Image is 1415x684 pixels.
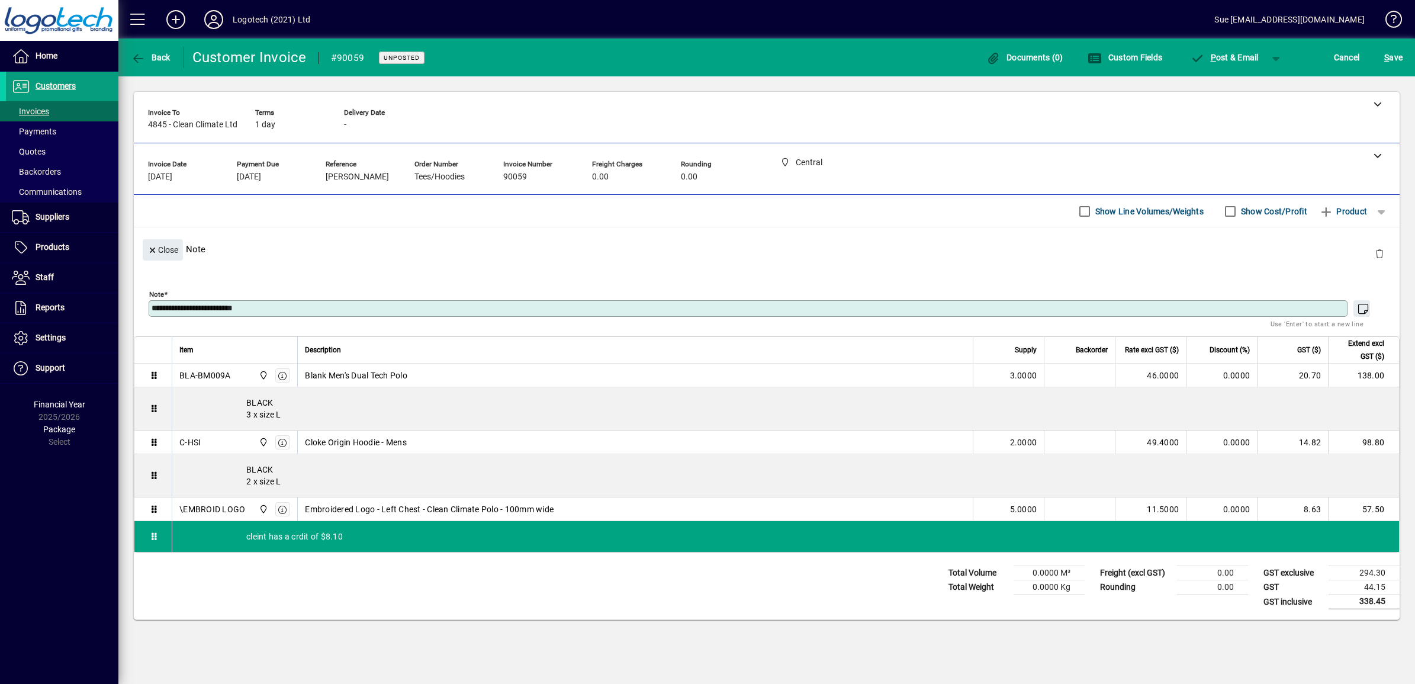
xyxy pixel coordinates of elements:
span: Payments [12,127,56,136]
button: Custom Fields [1085,47,1165,68]
div: #90059 [331,49,365,68]
a: Reports [6,293,118,323]
div: Logotech (2021) Ltd [233,10,310,29]
span: 0.00 [592,172,609,182]
span: Suppliers [36,212,69,221]
td: Total Weight [943,580,1014,595]
td: 0.0000 Kg [1014,580,1085,595]
span: Custom Fields [1088,53,1162,62]
div: C-HSI [179,436,201,448]
div: cleint has a crdit of $8.10 [172,521,1399,552]
td: GST [1258,580,1329,595]
span: S [1384,53,1389,62]
span: Cloke Origin Hoodie - Mens [305,436,407,448]
span: Product [1319,202,1367,221]
td: 0.0000 [1186,364,1257,387]
a: Payments [6,121,118,142]
td: Total Volume [943,566,1014,580]
span: Embroidered Logo - Left Chest - Clean Climate Polo - 100mm wide [305,503,554,515]
span: [DATE] [148,172,172,182]
span: Cancel [1334,48,1360,67]
span: [DATE] [237,172,261,182]
span: 1 day [255,120,275,130]
div: BLA-BM009A [179,370,231,381]
button: Post & Email [1184,47,1265,68]
label: Show Cost/Profit [1239,205,1307,217]
td: 0.0000 [1186,431,1257,454]
a: Settings [6,323,118,353]
span: Communications [12,187,82,197]
span: Supply [1015,343,1037,357]
div: Note [134,227,1400,271]
span: Discount (%) [1210,343,1250,357]
td: GST inclusive [1258,595,1329,609]
app-page-header-button: Back [118,47,184,68]
span: Financial Year [34,400,85,409]
a: Staff [6,263,118,293]
span: Documents (0) [986,53,1063,62]
td: 57.50 [1328,497,1399,521]
td: 0.0000 [1186,497,1257,521]
span: Invoices [12,107,49,116]
button: Save [1381,47,1406,68]
td: 0.00 [1177,566,1248,580]
a: Support [6,354,118,383]
span: Package [43,425,75,434]
td: GST exclusive [1258,566,1329,580]
span: Back [131,53,171,62]
div: 11.5000 [1123,503,1179,515]
span: Backorders [12,167,61,176]
button: Delete [1365,239,1394,268]
span: GST ($) [1297,343,1321,357]
span: Blank Men's Dual Tech Polo [305,370,407,381]
span: Unposted [384,54,420,62]
label: Show Line Volumes/Weights [1093,205,1204,217]
button: Documents (0) [983,47,1066,68]
span: ave [1384,48,1403,67]
a: Backorders [6,162,118,182]
div: BLACK 3 x size L [172,387,1399,430]
span: Extend excl GST ($) [1336,337,1384,363]
td: 0.00 [1177,580,1248,595]
div: \EMBROID LOGO [179,503,245,515]
span: Rate excl GST ($) [1125,343,1179,357]
button: Back [128,47,173,68]
a: Products [6,233,118,262]
app-page-header-button: Delete [1365,248,1394,259]
td: 98.80 [1328,431,1399,454]
span: 5.0000 [1010,503,1037,515]
span: Tees/Hoodies [414,172,465,182]
span: [PERSON_NAME] [326,172,389,182]
span: Quotes [12,147,46,156]
td: 20.70 [1257,364,1328,387]
span: Description [305,343,341,357]
span: Close [147,240,178,260]
div: 49.4000 [1123,436,1179,448]
span: Central [256,436,269,449]
a: Communications [6,182,118,202]
mat-hint: Use 'Enter' to start a new line [1271,317,1363,330]
td: 8.63 [1257,497,1328,521]
span: ost & Email [1190,53,1259,62]
button: Cancel [1331,47,1363,68]
a: Home [6,41,118,71]
span: Backorder [1076,343,1108,357]
span: 3.0000 [1010,370,1037,381]
span: Support [36,363,65,372]
button: Profile [195,9,233,30]
span: Central [256,503,269,516]
td: Freight (excl GST) [1094,566,1177,580]
div: 46.0000 [1123,370,1179,381]
span: Staff [36,272,54,282]
span: Products [36,242,69,252]
td: 338.45 [1329,595,1400,609]
span: 4845 - Clean Climate Ltd [148,120,237,130]
a: Invoices [6,101,118,121]
div: Sue [EMAIL_ADDRESS][DOMAIN_NAME] [1214,10,1365,29]
td: Rounding [1094,580,1177,595]
span: Reports [36,303,65,312]
td: 14.82 [1257,431,1328,454]
span: Item [179,343,194,357]
a: Quotes [6,142,118,162]
mat-label: Note [149,290,164,298]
